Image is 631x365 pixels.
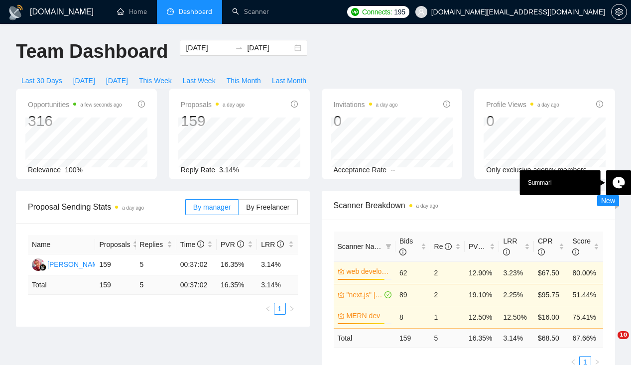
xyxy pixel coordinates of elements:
span: info-circle [445,243,452,250]
span: dashboard [167,8,174,15]
td: Total [28,275,95,295]
span: swap-right [235,44,243,52]
span: info-circle [503,248,510,255]
span: Proposals [99,239,130,250]
td: 89 [395,284,430,306]
span: LRR [261,241,284,248]
span: info-circle [572,248,579,255]
span: Re [434,243,452,250]
div: 316 [28,112,122,130]
span: setting [612,8,627,16]
a: searchScanner [232,7,269,16]
a: 1 [274,303,285,314]
span: Only exclusive agency members [486,166,587,174]
span: Replies [140,239,165,250]
td: $95.75 [534,284,568,306]
a: setting [611,8,627,16]
span: filter [383,239,393,254]
span: Score [572,237,591,256]
td: 8 [395,306,430,328]
span: Scanner Breakdown [334,199,604,212]
button: Last Week [177,73,221,89]
td: 80.00% [568,261,603,284]
button: This Month [221,73,266,89]
button: setting [611,4,627,20]
span: This Month [227,75,261,86]
td: 00:37:02 [176,275,217,295]
time: a few seconds ago [80,102,122,108]
span: right [594,359,600,365]
td: 75.41% [568,306,603,328]
span: PVR [469,243,492,250]
td: 2 [430,284,465,306]
span: Invitations [334,99,398,111]
div: 0 [486,112,559,130]
span: CPR [538,237,553,256]
span: 3.14% [219,166,239,174]
span: crown [338,291,345,298]
input: End date [247,42,292,53]
a: "next.js" | "next js [347,289,383,300]
span: Acceptance Rate [334,166,387,174]
td: 2 [430,261,465,284]
h1: Team Dashboard [16,40,168,63]
div: 0 [334,112,398,130]
span: Dashboard [179,7,212,16]
span: 10 [618,331,629,339]
span: filter [385,243,391,249]
td: 16.35 % [217,275,257,295]
span: right [289,306,295,312]
td: Total [334,328,396,348]
button: Last Month [266,73,312,89]
span: Opportunities [28,99,122,111]
span: Relevance [28,166,61,174]
td: $16.00 [534,306,568,328]
a: MERN dev [347,310,390,321]
td: $ 68.50 [534,328,568,348]
td: 00:37:02 [176,254,217,275]
span: LRR [503,237,517,256]
span: to [235,44,243,52]
td: 51.44% [568,284,603,306]
button: This Week [133,73,177,89]
span: PVR [221,241,244,248]
li: Next Page [286,303,298,315]
button: right [286,303,298,315]
span: Time [180,241,204,248]
img: gigradar-bm.png [39,264,46,271]
time: a day ago [416,203,438,209]
span: By manager [193,203,231,211]
span: This Week [139,75,172,86]
td: 159 [95,254,135,275]
td: 3.14 % [499,328,533,348]
span: Connects: [362,6,392,17]
span: user [418,8,425,15]
time: a day ago [223,102,245,108]
span: By Freelancer [246,203,289,211]
td: 16.35% [217,254,257,275]
input: Start date [186,42,231,53]
span: info-circle [277,241,284,247]
button: Last 30 Days [16,73,68,89]
button: left [262,303,274,315]
td: 67.66 % [568,328,603,348]
img: upwork-logo.png [351,8,359,16]
span: Last 30 Days [21,75,62,86]
span: Last Month [272,75,306,86]
img: logo [8,4,24,20]
span: crown [338,312,345,319]
td: 1 [430,306,465,328]
td: 12.90% [465,261,499,284]
img: DP [32,258,44,271]
td: 19.10% [465,284,499,306]
span: info-circle [443,101,450,108]
iframe: Intercom live chat [597,331,621,355]
li: Previous Page [262,303,274,315]
td: 5 [136,254,176,275]
li: 1 [274,303,286,315]
span: info-circle [237,241,244,247]
td: 62 [395,261,430,284]
td: 3.14% [257,254,297,275]
span: info-circle [197,241,204,247]
span: Last Week [183,75,216,86]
